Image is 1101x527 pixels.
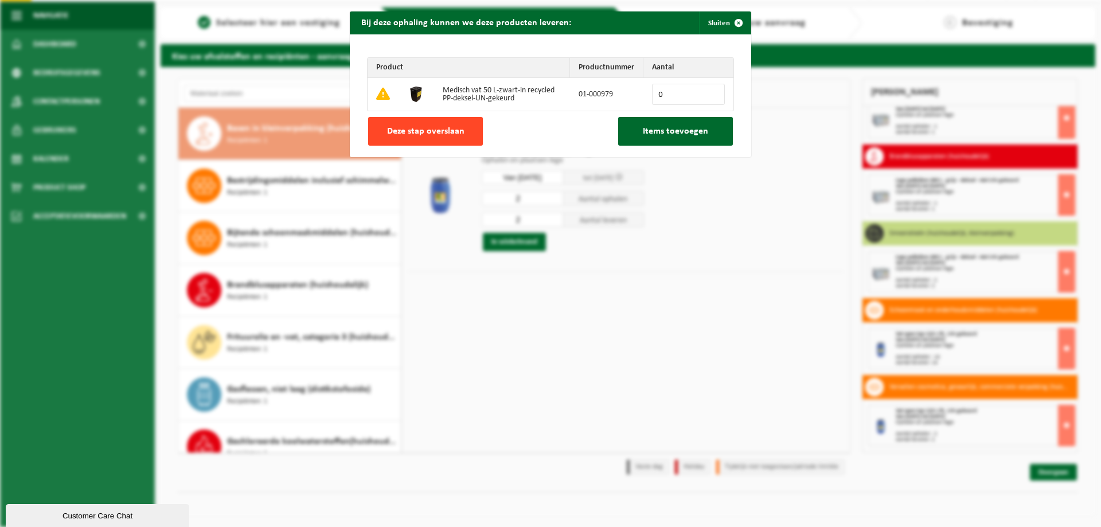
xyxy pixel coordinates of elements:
button: Sluiten [699,11,750,34]
th: Productnummer [570,58,643,78]
td: Medisch vat 50 L-zwart-in recycled PP-deksel-UN-gekeurd [434,78,570,111]
span: Deze stap overslaan [387,127,464,136]
th: Aantal [643,58,733,78]
iframe: chat widget [6,502,192,527]
td: 01-000979 [570,78,643,111]
th: Product [368,58,570,78]
h2: Bij deze ophaling kunnen we deze producten leveren: [350,11,583,33]
button: Items toevoegen [618,117,733,146]
span: Items toevoegen [643,127,708,136]
button: Deze stap overslaan [368,117,483,146]
img: 01-000979 [407,84,425,103]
